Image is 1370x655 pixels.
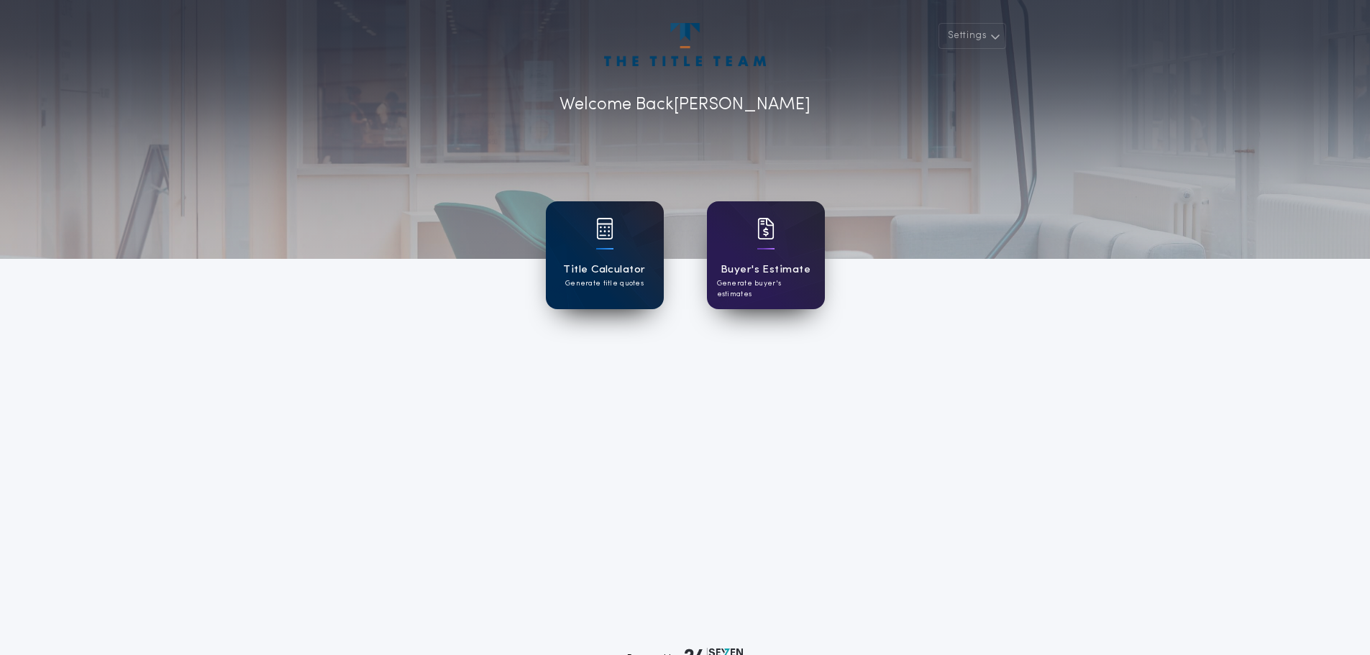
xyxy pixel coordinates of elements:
[563,262,645,278] h1: Title Calculator
[546,201,664,309] a: card iconTitle CalculatorGenerate title quotes
[721,262,810,278] h1: Buyer's Estimate
[939,23,1006,49] button: Settings
[707,201,825,309] a: card iconBuyer's EstimateGenerate buyer's estimates
[757,218,775,239] img: card icon
[565,278,644,289] p: Generate title quotes
[717,278,815,300] p: Generate buyer's estimates
[596,218,613,239] img: card icon
[604,23,765,66] img: account-logo
[560,92,810,118] p: Welcome Back [PERSON_NAME]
